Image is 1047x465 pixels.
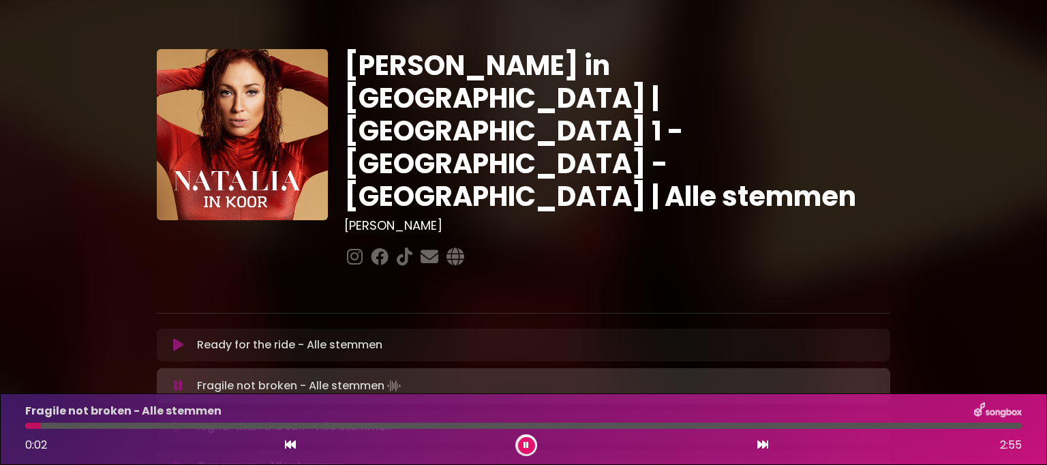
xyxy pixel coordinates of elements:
p: Fragile not broken - Alle stemmen [197,376,404,395]
h3: [PERSON_NAME] [344,218,890,233]
p: Ready for the ride - Alle stemmen [197,337,382,353]
h1: [PERSON_NAME] in [GEOGRAPHIC_DATA] | [GEOGRAPHIC_DATA] 1 - [GEOGRAPHIC_DATA] - [GEOGRAPHIC_DATA] ... [344,49,890,213]
span: 2:55 [1000,437,1022,453]
img: waveform4.gif [384,376,404,395]
img: songbox-logo-white.png [974,402,1022,420]
p: Fragile not broken - Alle stemmen [25,403,222,419]
span: 0:02 [25,437,47,453]
img: YTVS25JmS9CLUqXqkEhs [157,49,328,220]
